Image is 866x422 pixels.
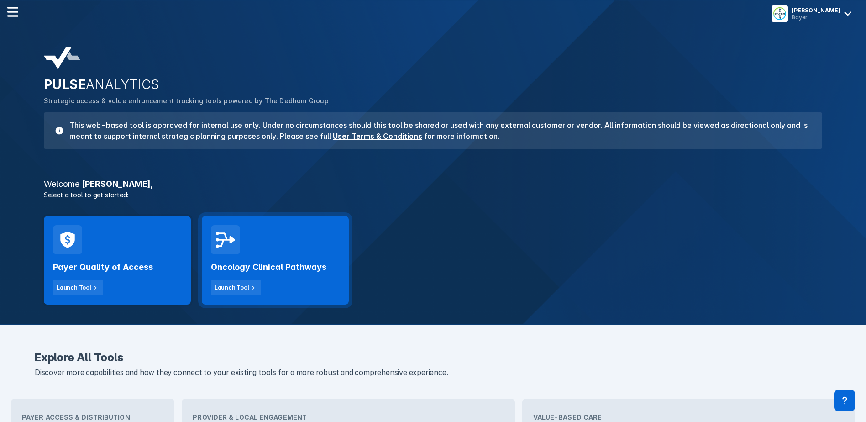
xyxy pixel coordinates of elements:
[834,390,855,411] div: Contact Support
[38,190,828,200] p: Select a tool to get started:
[38,180,828,188] h3: [PERSON_NAME] ,
[44,179,79,189] span: Welcome
[44,216,191,305] a: Payer Quality of AccessLaunch Tool
[35,352,831,363] h2: Explore All Tools
[215,284,249,292] div: Launch Tool
[773,7,786,20] img: menu button
[211,280,261,295] button: Launch Tool
[792,7,840,14] div: [PERSON_NAME]
[35,367,831,379] p: Discover more capabilities and how they connect to your existing tools for a more robust and comp...
[86,77,160,92] span: ANALYTICS
[44,47,80,69] img: pulse-analytics-logo
[202,216,349,305] a: Oncology Clinical PathwaysLaunch Tool
[64,120,811,142] h3: This web-based tool is approved for internal use only. Under no circumstances should this tool be...
[57,284,91,292] div: Launch Tool
[333,132,422,141] a: User Terms & Conditions
[44,77,822,92] h2: PULSE
[44,96,822,106] p: Strategic access & value enhancement tracking tools powered by The Dedham Group
[211,262,326,273] h2: Oncology Clinical Pathways
[53,262,153,273] h2: Payer Quality of Access
[7,6,18,17] img: menu--horizontal.svg
[53,280,103,295] button: Launch Tool
[792,14,840,21] div: Bayer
